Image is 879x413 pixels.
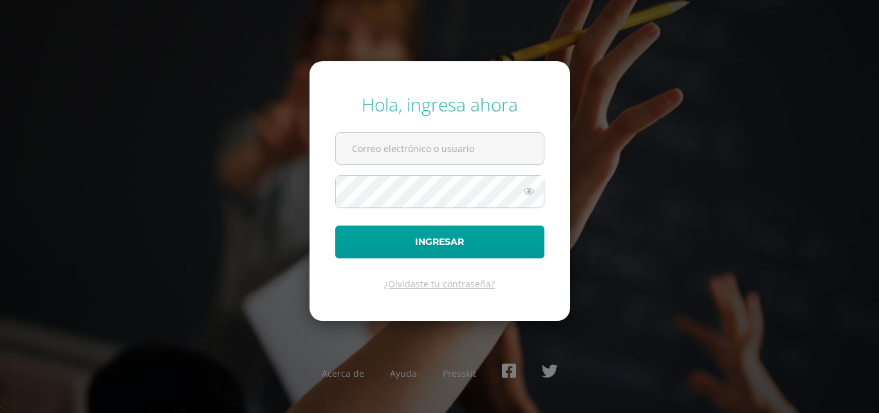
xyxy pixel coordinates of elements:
[322,367,364,379] a: Acerca de
[335,226,544,258] button: Ingresar
[443,367,476,379] a: Presskit
[384,278,495,290] a: ¿Olvidaste tu contraseña?
[390,367,417,379] a: Ayuda
[336,133,544,164] input: Correo electrónico o usuario
[335,92,544,117] div: Hola, ingresa ahora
